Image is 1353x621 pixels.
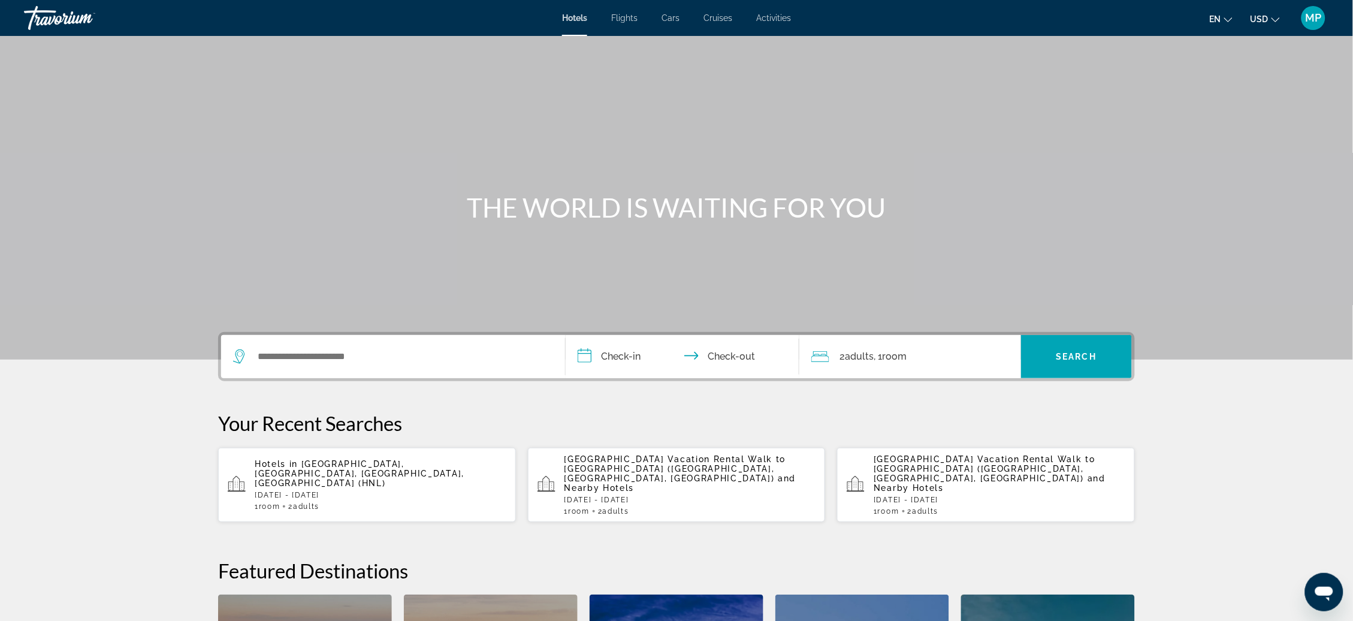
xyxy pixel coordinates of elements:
p: [DATE] - [DATE] [255,491,506,499]
span: 1 [255,502,280,511]
span: Adults [603,507,629,516]
span: Adults [845,351,874,362]
span: Room [883,351,907,362]
p: [DATE] - [DATE] [874,496,1125,504]
span: and Nearby Hotels [874,474,1106,493]
button: Change language [1210,10,1233,28]
span: [GEOGRAPHIC_DATA] Vacation Rental Walk to [GEOGRAPHIC_DATA] ([GEOGRAPHIC_DATA], [GEOGRAPHIC_DATA]... [564,454,786,483]
span: Room [259,502,280,511]
div: Search widget [221,335,1132,378]
span: Room [568,507,590,516]
button: [GEOGRAPHIC_DATA] Vacation Rental Walk to [GEOGRAPHIC_DATA] ([GEOGRAPHIC_DATA], [GEOGRAPHIC_DATA]... [837,447,1135,523]
span: 1 [564,507,590,516]
p: [DATE] - [DATE] [564,496,816,504]
span: Search [1056,352,1097,361]
a: Activities [756,13,791,23]
a: Cars [662,13,679,23]
span: 2 [840,348,874,365]
span: 1 [874,507,899,516]
button: Search [1021,335,1132,378]
span: [GEOGRAPHIC_DATA], [GEOGRAPHIC_DATA], [GEOGRAPHIC_DATA], [GEOGRAPHIC_DATA] (HNL) [255,459,464,488]
span: 2 [288,502,319,511]
iframe: Button to launch messaging window [1305,573,1343,611]
span: en [1210,14,1221,24]
span: Adults [293,502,319,511]
p: Your Recent Searches [218,411,1135,435]
h2: Featured Destinations [218,559,1135,583]
button: Change currency [1251,10,1280,28]
a: Flights [611,13,638,23]
span: USD [1251,14,1269,24]
button: Check in and out dates [566,335,799,378]
span: 2 [908,507,939,516]
h1: THE WORLD IS WAITING FOR YOU [452,192,901,223]
span: 2 [598,507,629,516]
span: and Nearby Hotels [564,474,796,493]
span: [GEOGRAPHIC_DATA] Vacation Rental Walk to [GEOGRAPHIC_DATA] ([GEOGRAPHIC_DATA], [GEOGRAPHIC_DATA]... [874,454,1095,483]
button: Travelers: 2 adults, 0 children [799,335,1021,378]
span: Adults [912,507,938,516]
span: Hotels in [255,459,298,469]
button: Hotels in [GEOGRAPHIC_DATA], [GEOGRAPHIC_DATA], [GEOGRAPHIC_DATA], [GEOGRAPHIC_DATA] (HNL)[DATE] ... [218,447,516,523]
span: Room [878,507,899,516]
a: Travorium [24,2,144,34]
span: MP [1306,12,1322,24]
a: Hotels [562,13,587,23]
span: , 1 [874,348,907,365]
button: User Menu [1298,5,1329,31]
a: Cruises [703,13,732,23]
button: [GEOGRAPHIC_DATA] Vacation Rental Walk to [GEOGRAPHIC_DATA] ([GEOGRAPHIC_DATA], [GEOGRAPHIC_DATA]... [528,447,826,523]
